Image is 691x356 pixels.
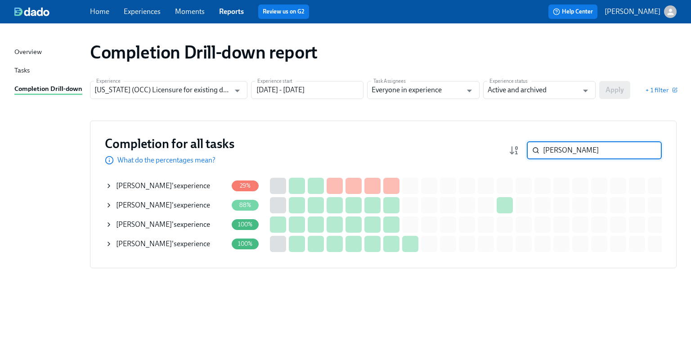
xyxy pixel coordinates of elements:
a: Reports [219,7,244,16]
span: [PERSON_NAME] [116,239,172,248]
h3: Completion for all tasks [105,135,234,152]
div: Overview [14,47,42,58]
span: [PERSON_NAME] [116,201,172,209]
div: Completion Drill-down [14,84,82,95]
button: Review us on G2 [258,5,309,19]
img: dado [14,7,49,16]
span: 100% [233,240,258,247]
div: 's experience [116,220,210,230]
div: [PERSON_NAME]'sexperience [105,196,228,214]
div: [PERSON_NAME]'sexperience [105,235,228,253]
input: Search by name [543,141,662,159]
span: [PERSON_NAME] [116,220,172,229]
span: 100% [233,221,258,228]
button: + 1 filter [645,86,677,95]
span: [PERSON_NAME] [116,181,172,190]
p: [PERSON_NAME] [605,7,660,17]
span: 88% [234,202,257,208]
a: Review us on G2 [263,7,305,16]
button: [PERSON_NAME] [605,5,677,18]
button: Open [230,84,244,98]
div: [PERSON_NAME]'sexperience [105,177,228,195]
a: Completion Drill-down [14,84,83,95]
div: 's experience [116,239,210,249]
div: [PERSON_NAME]'sexperience [105,216,228,234]
button: Help Center [548,5,597,19]
a: Moments [175,7,205,16]
span: 29% [234,182,256,189]
a: Experiences [124,7,161,16]
a: Overview [14,47,83,58]
a: dado [14,7,90,16]
h1: Completion Drill-down report [90,41,318,63]
div: 's experience [116,200,210,210]
span: Help Center [553,7,593,16]
a: Home [90,7,109,16]
a: Tasks [14,65,83,77]
p: What do the percentages mean? [117,155,215,165]
div: Tasks [14,65,30,77]
div: 's experience [116,181,210,191]
button: Open [579,84,592,98]
button: Open [462,84,476,98]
